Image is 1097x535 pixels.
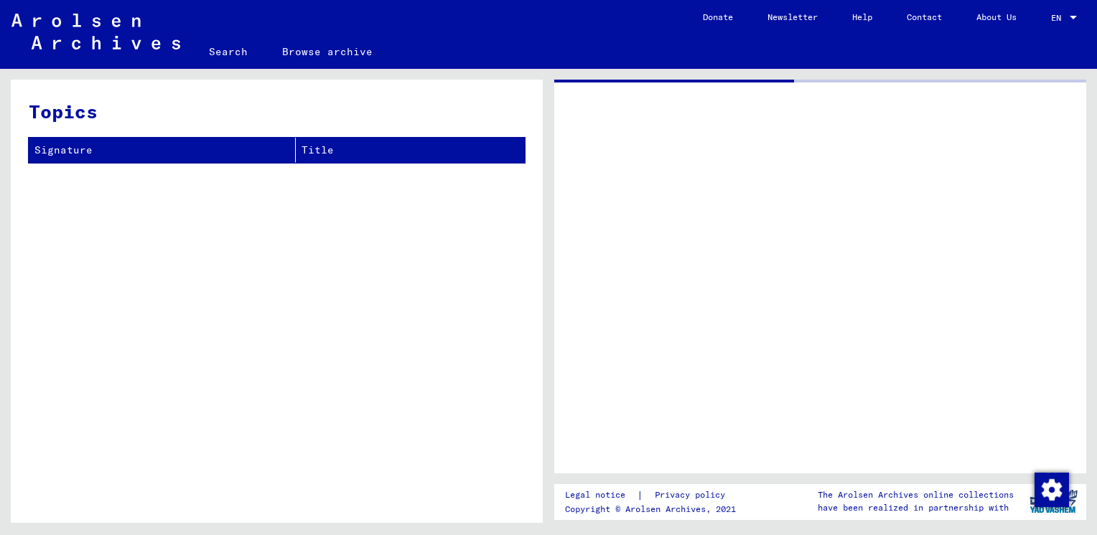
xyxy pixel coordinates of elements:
[11,14,180,49] img: Arolsen_neg.svg
[643,488,742,503] a: Privacy policy
[29,98,524,126] h3: Topics
[1051,13,1067,23] span: EN
[818,488,1014,501] p: The Arolsen Archives online collections
[565,488,637,503] a: Legal notice
[1035,473,1069,507] img: Change consent
[565,488,742,503] div: |
[565,503,742,516] p: Copyright © Arolsen Archives, 2021
[29,138,296,163] th: Signature
[192,34,265,69] a: Search
[1027,483,1080,519] img: yv_logo.png
[818,501,1014,514] p: have been realized in partnership with
[296,138,525,163] th: Title
[265,34,390,69] a: Browse archive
